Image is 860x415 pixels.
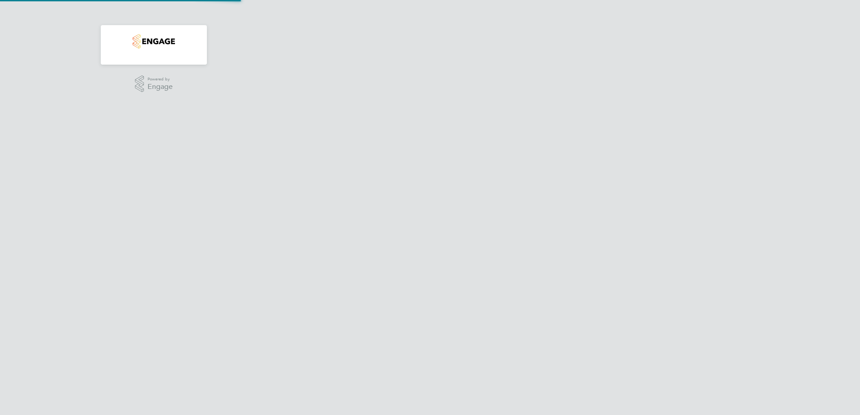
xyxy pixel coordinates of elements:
[101,25,207,65] nav: Main navigation
[148,75,173,83] span: Powered by
[148,83,173,91] span: Engage
[133,34,175,49] img: countryside-properties-logo-retina.png
[135,75,173,93] a: Powered byEngage
[112,34,196,49] a: Go to home page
